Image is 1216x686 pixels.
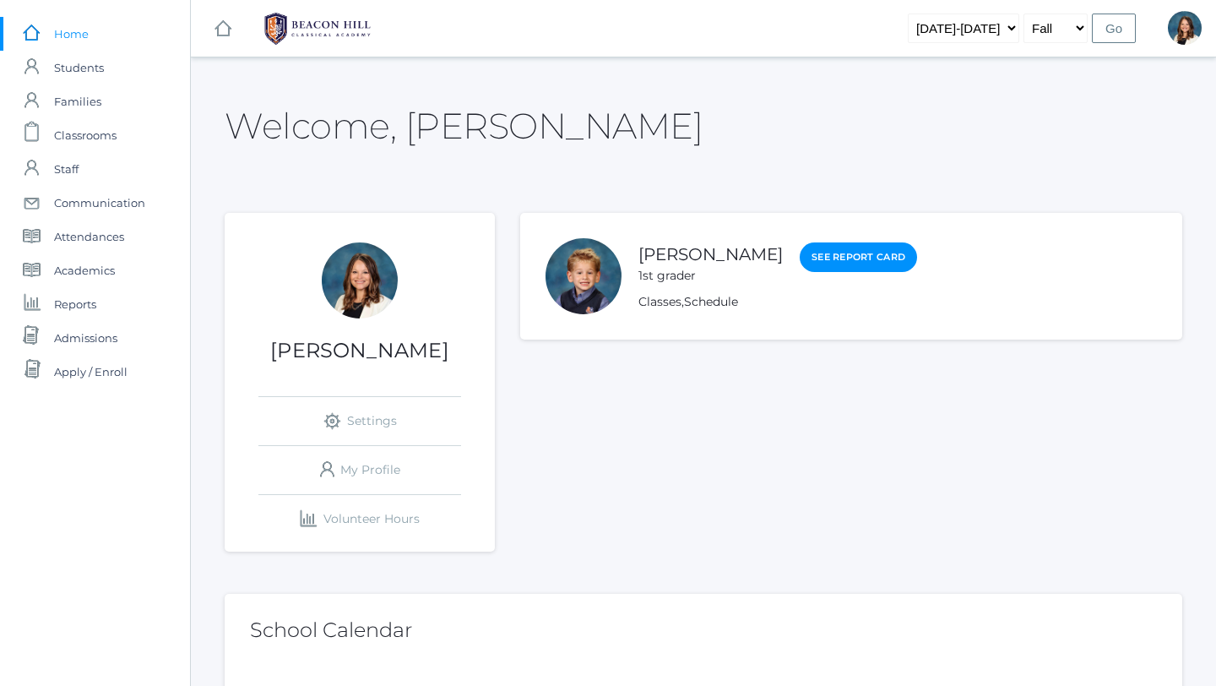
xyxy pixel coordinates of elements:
[258,495,461,543] a: Volunteer Hours
[638,293,917,311] div: ,
[54,355,128,389] span: Apply / Enroll
[54,152,79,186] span: Staff
[54,17,89,51] span: Home
[54,84,101,118] span: Families
[54,186,145,220] span: Communication
[250,619,1157,641] h2: School Calendar
[1168,11,1202,45] div: Teresa Deutsch
[225,106,703,145] h2: Welcome, [PERSON_NAME]
[1092,14,1136,43] input: Go
[54,287,96,321] span: Reports
[638,267,783,285] div: 1st grader
[54,321,117,355] span: Admissions
[322,242,398,318] div: Teresa Deutsch
[225,340,495,362] h1: [PERSON_NAME]
[54,220,124,253] span: Attendances
[54,118,117,152] span: Classrooms
[258,397,461,445] a: Settings
[546,238,622,314] div: Nolan Alstot
[638,294,681,309] a: Classes
[684,294,738,309] a: Schedule
[800,242,917,272] a: See Report Card
[258,446,461,494] a: My Profile
[54,253,115,287] span: Academics
[254,8,381,50] img: BHCALogos-05-308ed15e86a5a0abce9b8dd61676a3503ac9727e845dece92d48e8588c001991.png
[638,244,783,264] a: [PERSON_NAME]
[54,51,104,84] span: Students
